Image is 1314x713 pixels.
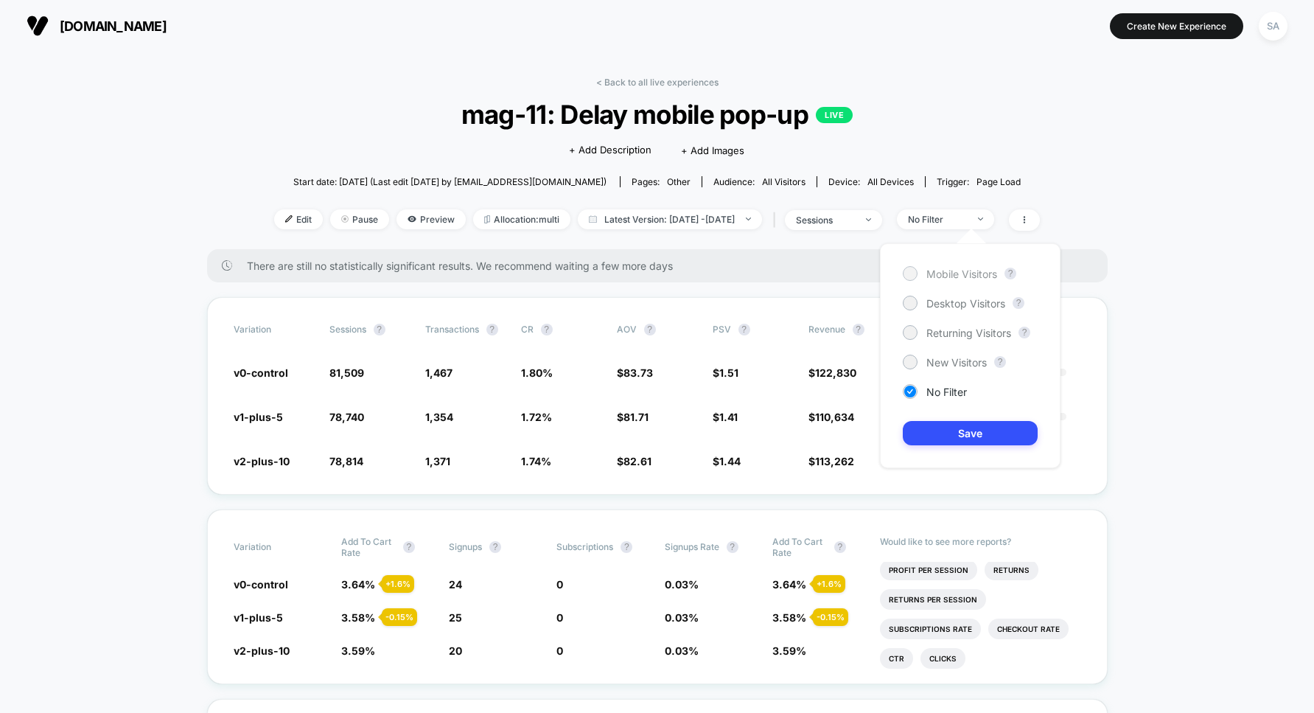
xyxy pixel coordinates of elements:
[234,411,283,423] span: v1-plus-5
[234,366,288,379] span: v0-control
[926,386,967,398] span: No Filter
[556,578,563,591] span: 0
[621,541,632,553] button: ?
[1110,13,1243,39] button: Create New Experience
[813,575,845,593] div: + 1.6 %
[994,356,1006,368] button: ?
[521,366,553,379] span: 1.80 %
[817,176,925,187] span: Device:
[329,411,364,423] span: 78,740
[834,541,846,553] button: ?
[247,260,1078,272] span: There are still no statistically significant results. We recommend waiting a few more days
[867,176,914,187] span: all devices
[866,218,871,221] img: end
[665,541,719,552] span: Signups Rate
[713,176,805,187] div: Audience:
[234,611,283,624] span: v1-plus-5
[473,209,570,229] span: Allocation: multi
[425,366,452,379] span: 1,467
[293,176,607,187] span: Start date: [DATE] (Last edit [DATE] by [EMAIL_ADDRESS][DOMAIN_NAME])
[988,619,1069,639] li: Checkout Rate
[681,145,744,156] span: + Add Images
[667,176,691,187] span: other
[1254,11,1292,41] button: SA
[556,644,563,657] span: 0
[285,215,293,223] img: edit
[425,411,453,423] span: 1,354
[234,324,315,335] span: Variation
[521,455,551,467] span: 1.74 %
[1018,327,1030,338] button: ?
[762,176,805,187] span: All Visitors
[578,209,762,229] span: Latest Version: [DATE] - [DATE]
[489,541,501,553] button: ?
[449,541,482,552] span: Signups
[808,324,845,335] span: Revenue
[808,366,856,379] span: $
[569,143,651,158] span: + Add Description
[623,455,651,467] span: 82.61
[403,541,415,553] button: ?
[382,575,414,593] div: + 1.6 %
[880,648,913,669] li: Ctr
[617,324,637,335] span: AOV
[617,455,651,467] span: $
[808,455,854,467] span: $
[665,578,699,591] span: 0.03 %
[234,536,315,558] span: Variation
[816,107,853,123] p: LIVE
[719,366,738,379] span: 1.51
[623,366,653,379] span: 83.73
[937,176,1021,187] div: Trigger:
[713,411,738,423] span: $
[719,455,741,467] span: 1.44
[449,644,462,657] span: 20
[341,578,375,591] span: 3.64 %
[880,560,977,580] li: Profit Per Session
[665,611,699,624] span: 0.03 %
[1013,297,1024,309] button: ?
[665,644,699,657] span: 0.03 %
[396,209,466,229] span: Preview
[713,455,741,467] span: $
[903,421,1038,445] button: Save
[772,611,806,624] span: 3.58 %
[22,14,171,38] button: [DOMAIN_NAME]
[1259,12,1287,41] div: SA
[234,455,290,467] span: v2-plus-10
[617,411,649,423] span: $
[329,366,364,379] span: 81,509
[985,560,1038,580] li: Returns
[808,411,854,423] span: $
[521,411,552,423] span: 1.72 %
[330,209,389,229] span: Pause
[541,324,553,335] button: ?
[772,644,806,657] span: 3.59 %
[920,648,965,669] li: Clicks
[425,455,450,467] span: 1,371
[719,411,738,423] span: 1.41
[521,324,534,335] span: CR
[713,366,738,379] span: $
[926,327,1011,339] span: Returning Visitors
[772,536,827,558] span: Add To Cart Rate
[746,218,751,220] img: end
[926,268,997,280] span: Mobile Visitors
[813,608,848,626] div: - 0.15 %
[596,77,719,88] a: < Back to all live experiences
[556,541,613,552] span: Subscriptions
[644,324,656,335] button: ?
[382,608,417,626] div: - 0.15 %
[374,324,385,335] button: ?
[908,214,967,225] div: No Filter
[27,15,49,37] img: Visually logo
[449,578,462,591] span: 24
[1004,268,1016,279] button: ?
[329,455,363,467] span: 78,814
[425,324,479,335] span: Transactions
[796,215,855,226] div: sessions
[341,644,375,657] span: 3.59 %
[312,99,1002,130] span: mag-11: Delay mobile pop-up
[341,215,349,223] img: end
[632,176,691,187] div: Pages:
